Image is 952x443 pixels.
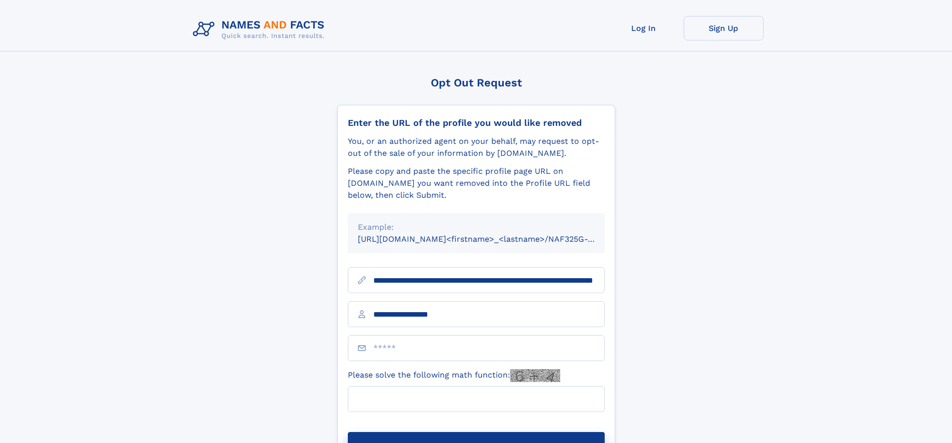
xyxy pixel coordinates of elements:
[348,369,560,382] label: Please solve the following math function:
[358,221,595,233] div: Example:
[189,16,333,43] img: Logo Names and Facts
[684,16,764,40] a: Sign Up
[358,234,624,244] small: [URL][DOMAIN_NAME]<firstname>_<lastname>/NAF325G-xxxxxxxx
[348,165,605,201] div: Please copy and paste the specific profile page URL on [DOMAIN_NAME] you want removed into the Pr...
[348,135,605,159] div: You, or an authorized agent on your behalf, may request to opt-out of the sale of your informatio...
[348,117,605,128] div: Enter the URL of the profile you would like removed
[604,16,684,40] a: Log In
[337,76,615,89] div: Opt Out Request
